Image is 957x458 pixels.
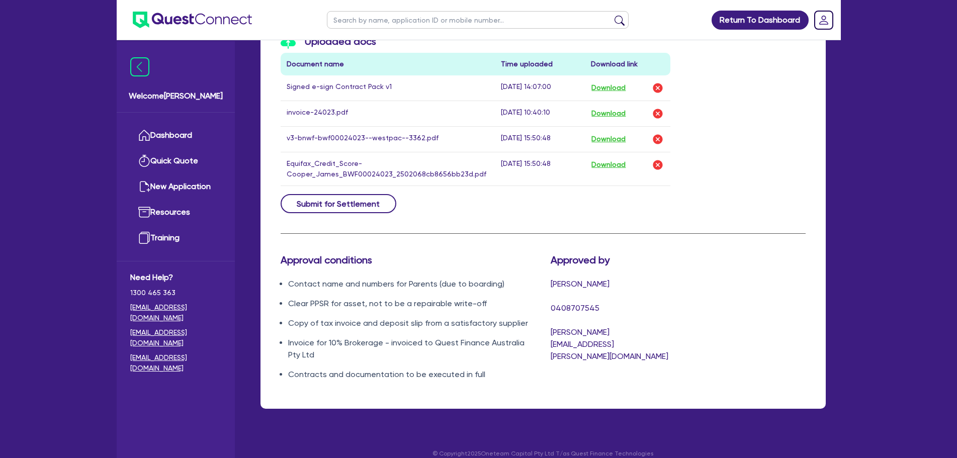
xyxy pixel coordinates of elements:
td: Signed e-sign Contract Pack v1 [281,75,495,101]
a: [EMAIL_ADDRESS][DOMAIN_NAME] [130,302,221,323]
a: New Application [130,174,221,200]
img: icon-menu-close [130,57,149,76]
li: Copy of tax invoice and deposit slip from a satisfactory supplier [288,317,536,329]
li: Contact name and numbers for Parents (due to boarding) [288,278,536,290]
button: Submit for Settlement [281,194,396,213]
span: Need Help? [130,271,221,284]
a: Dropdown toggle [811,7,837,33]
th: Download link [585,53,670,75]
img: resources [138,206,150,218]
li: Clear PPSR for asset, not to be a repairable write-off [288,298,536,310]
a: Dashboard [130,123,221,148]
td: [DATE] 14:07:00 [495,75,585,101]
a: Quick Quote [130,148,221,174]
a: [EMAIL_ADDRESS][DOMAIN_NAME] [130,352,221,374]
span: [PERSON_NAME][EMAIL_ADDRESS][PERSON_NAME][DOMAIN_NAME] [551,327,668,361]
span: Welcome [PERSON_NAME] [129,90,223,102]
img: new-application [138,180,150,193]
h3: Uploaded docs [281,35,671,49]
span: 0408707545 [551,303,599,313]
button: Download [591,107,626,120]
img: training [138,232,150,244]
span: 1300 465 363 [130,288,221,298]
li: Invoice for 10% Brokerage - invoiced to Quest Finance Australia Pty Ltd [288,337,536,361]
span: [PERSON_NAME] [551,279,610,289]
td: v3-bnwf-bwf00024023--westpac--3362.pdf [281,126,495,152]
img: quick-quote [138,155,150,167]
td: invoice-24023.pdf [281,101,495,126]
img: delete-icon [652,82,664,94]
a: [EMAIL_ADDRESS][DOMAIN_NAME] [130,327,221,348]
td: Equifax_Credit_Score-Cooper_James_BWF00024023_2502068cb8656bb23d.pdf [281,152,495,186]
td: [DATE] 10:40:10 [495,101,585,126]
td: [DATE] 15:50:48 [495,126,585,152]
th: Document name [281,53,495,75]
a: Return To Dashboard [712,11,809,30]
p: © Copyright 2025 Oneteam Capital Pty Ltd T/as Quest Finance Technologies [253,449,833,458]
h3: Approved by [551,254,670,266]
a: Training [130,225,221,251]
h3: Approval conditions [281,254,536,266]
th: Time uploaded [495,53,585,75]
input: Search by name, application ID or mobile number... [327,11,629,29]
button: Download [591,133,626,146]
a: Resources [130,200,221,225]
img: delete-icon [652,108,664,120]
td: [DATE] 15:50:48 [495,152,585,186]
img: icon-upload [281,36,296,49]
li: Contracts and documentation to be executed in full [288,369,536,381]
img: delete-icon [652,133,664,145]
img: quest-connect-logo-blue [133,12,252,28]
button: Download [591,81,626,95]
img: delete-icon [652,159,664,171]
button: Download [591,158,626,171]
